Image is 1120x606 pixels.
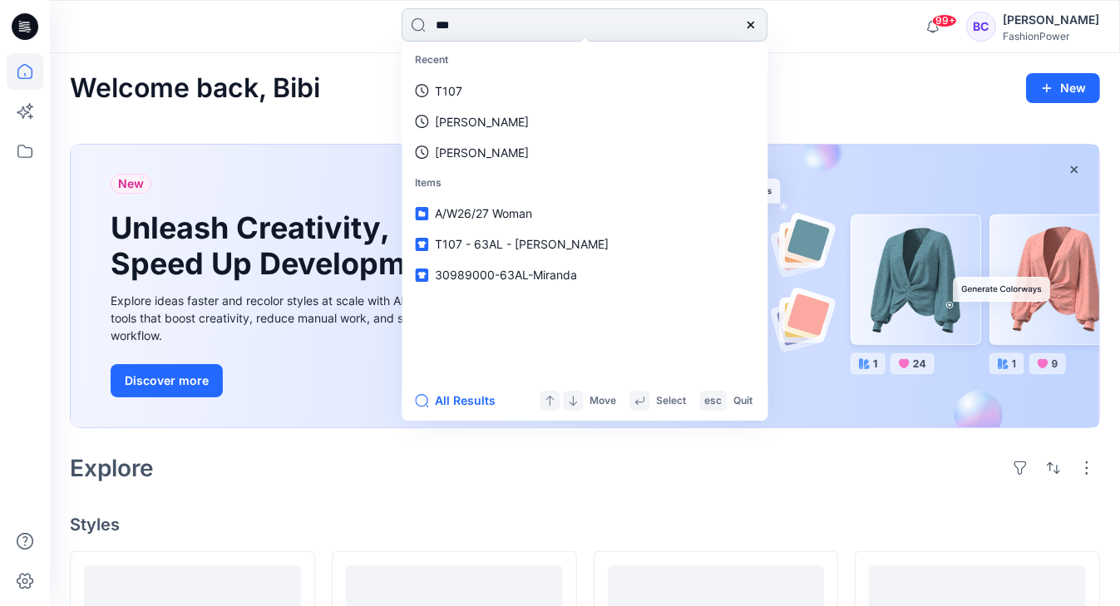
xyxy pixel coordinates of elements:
[405,76,764,106] a: T107
[1026,73,1100,103] button: New
[111,364,485,397] a: Discover more
[111,364,223,397] button: Discover more
[590,392,616,410] p: Move
[435,113,529,131] p: lina
[435,144,529,161] p: Lina
[1003,10,1099,30] div: [PERSON_NAME]
[405,229,764,259] a: T107 - 63AL - [PERSON_NAME]
[1003,30,1099,42] div: FashionPower
[733,392,752,410] p: Quit
[111,292,485,344] div: Explore ideas faster and recolor styles at scale with AI-powered tools that boost creativity, red...
[118,174,144,194] span: New
[405,45,764,76] p: Recent
[405,137,764,168] a: [PERSON_NAME]
[405,106,764,137] a: [PERSON_NAME]
[405,259,764,290] a: 30989000-63AL-Miranda
[415,391,506,411] button: All Results
[70,515,1100,535] h4: Styles
[435,206,532,220] span: A/W26/27 Woman
[70,73,320,104] h2: Welcome back, Bibi
[435,268,577,282] span: 30989000-63AL-Miranda
[704,392,722,410] p: esc
[435,82,462,100] p: T107
[932,14,957,27] span: 99+
[656,392,686,410] p: Select
[405,198,764,229] a: A/W26/27 Woman
[435,237,609,251] span: T107 - 63AL - [PERSON_NAME]
[70,455,154,481] h2: Explore
[111,210,460,282] h1: Unleash Creativity, Speed Up Development
[405,168,764,199] p: Items
[966,12,996,42] div: BC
